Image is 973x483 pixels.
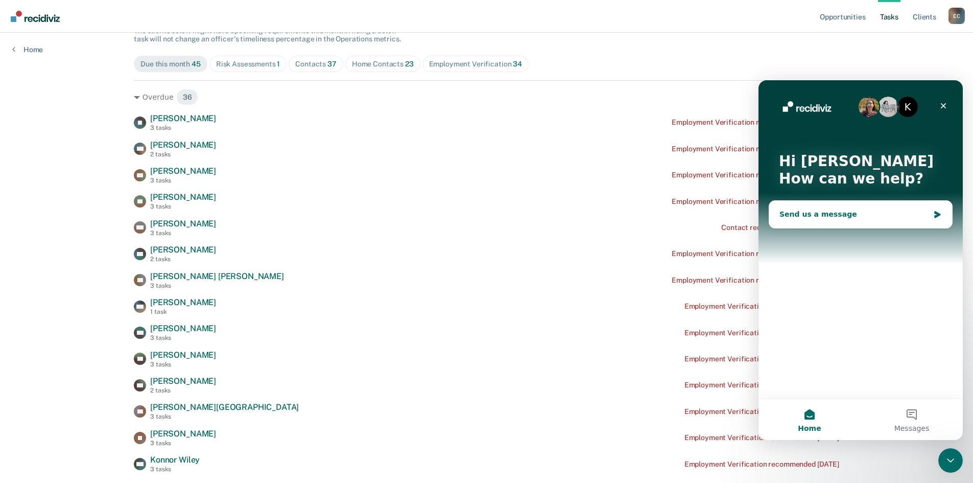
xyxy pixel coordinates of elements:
div: 3 tasks [150,177,216,184]
span: [PERSON_NAME] [150,140,216,150]
span: [PERSON_NAME] [150,429,216,439]
div: 1 task [150,308,216,315]
span: 1 [277,60,280,68]
span: [PERSON_NAME] [150,350,216,360]
div: E C [948,8,965,24]
div: 3 tasks [150,203,216,210]
iframe: Intercom live chat [758,80,963,440]
div: Employment Verification recommended [DATE] [684,302,839,311]
div: 3 tasks [150,413,299,420]
div: Employment Verification recommended [DATE] [684,433,839,442]
span: 45 [192,60,201,68]
div: Employment Verification recommended [DATE] [684,407,839,416]
span: [PERSON_NAME] [PERSON_NAME] [150,271,284,281]
div: 3 tasks [150,124,216,131]
span: 37 [327,60,337,68]
div: 3 tasks [150,440,216,447]
span: 23 [405,60,414,68]
div: Contact recommended a month ago [721,223,839,232]
div: Home Contacts [352,60,414,68]
div: Overdue 36 [134,89,839,105]
div: 3 tasks [150,282,284,289]
span: [PERSON_NAME] [150,113,216,123]
div: 3 tasks [150,334,216,341]
div: Employment Verification recommended [DATE] [684,355,839,363]
img: Recidiviz [11,11,60,22]
span: [PERSON_NAME] [150,192,216,202]
button: Profile dropdown button [948,8,965,24]
span: 36 [176,89,199,105]
span: [PERSON_NAME][GEOGRAPHIC_DATA] [150,402,299,412]
div: Risk Assessments [216,60,280,68]
div: Due this month [140,60,201,68]
div: 2 tasks [150,151,216,158]
span: Konnor Wiley [150,455,200,465]
iframe: Intercom live chat [938,448,963,473]
div: 3 tasks [150,466,200,473]
div: Employment Verification recommended a year ago [672,249,839,258]
div: Employment Verification [429,60,522,68]
span: [PERSON_NAME] [150,166,216,176]
span: [PERSON_NAME] [150,245,216,255]
div: 3 tasks [150,229,216,237]
div: Employment Verification recommended a year ago [672,171,839,179]
div: Employment Verification recommended a year ago [672,118,839,127]
span: [PERSON_NAME] [150,376,216,386]
span: The clients below might have upcoming requirements this month. Hiding a below task will not chang... [134,27,401,43]
span: 34 [513,60,522,68]
div: Employment Verification recommended a year ago [672,145,839,153]
div: Employment Verification recommended a year ago [672,276,839,285]
div: 3 tasks [150,361,216,368]
div: 2 tasks [150,256,216,263]
a: Home [12,45,43,54]
span: [PERSON_NAME] [150,219,216,228]
div: 2 tasks [150,387,216,394]
span: [PERSON_NAME] [150,297,216,307]
div: Employment Verification recommended [DATE] [684,329,839,337]
div: Contacts [295,60,337,68]
div: Employment Verification recommended [DATE] [684,460,839,469]
span: [PERSON_NAME] [150,324,216,333]
div: Employment Verification recommended a year ago [672,197,839,206]
div: Employment Verification recommended [DATE] [684,381,839,389]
